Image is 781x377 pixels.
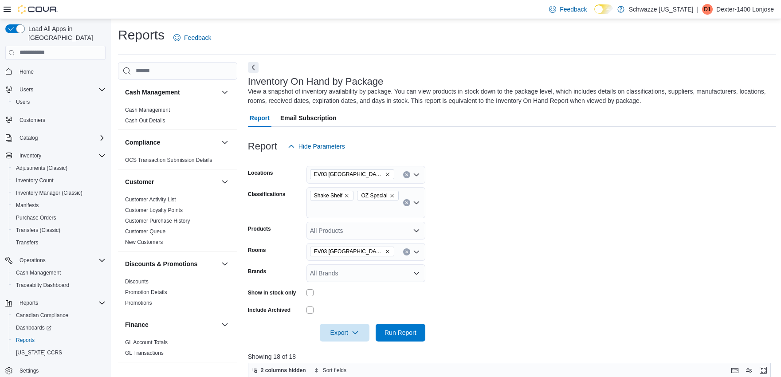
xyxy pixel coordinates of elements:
button: Canadian Compliance [9,309,109,322]
span: Catalog [20,134,38,141]
button: Next [248,62,259,73]
span: Inventory Manager (Classic) [16,189,82,196]
span: Reports [16,298,106,308]
span: EV03 West Central - EV03 Front Room [310,247,394,256]
a: GL Account Totals [125,339,168,346]
a: Manifests [12,200,42,211]
a: Inventory Count [12,175,57,186]
span: Washington CCRS [12,347,106,358]
h1: Reports [118,26,165,44]
button: Display options [744,365,754,376]
button: Compliance [125,138,218,147]
button: Run Report [376,324,425,342]
h3: Discounts & Promotions [125,259,197,268]
button: Transfers (Classic) [9,224,109,236]
span: Transfers [12,237,106,248]
button: Operations [16,255,49,266]
a: Discounts [125,279,149,285]
a: Feedback [546,0,590,18]
span: Cash Out Details [125,117,165,124]
span: Load All Apps in [GEOGRAPHIC_DATA] [25,24,106,42]
span: Customer Loyalty Points [125,207,183,214]
button: Clear input [403,248,410,255]
button: 2 columns hidden [248,365,310,376]
span: Email Subscription [280,109,337,127]
h3: Report [248,141,277,152]
span: Canadian Compliance [16,312,68,319]
a: Dashboards [12,322,55,333]
button: Discounts & Promotions [220,259,230,269]
img: Cova [18,5,58,14]
span: Adjustments (Classic) [16,165,67,172]
button: Catalog [16,133,41,143]
button: Open list of options [413,171,420,178]
a: Cash Management [12,267,64,278]
span: Canadian Compliance [12,310,106,321]
span: Users [20,86,33,93]
span: Inventory Manager (Classic) [12,188,106,198]
span: Inventory Count [12,175,106,186]
span: Export [325,324,364,342]
span: OCS Transaction Submission Details [125,157,212,164]
h3: Cash Management [125,88,180,97]
span: Purchase Orders [12,212,106,223]
span: Customer Activity List [125,196,176,203]
p: Dexter-1400 Lonjose [716,4,774,15]
span: Dashboards [12,322,106,333]
button: Finance [125,320,218,329]
div: Discounts & Promotions [118,276,237,312]
label: Include Archived [248,306,290,314]
a: Traceabilty Dashboard [12,280,73,291]
button: Inventory [16,150,45,161]
a: Settings [16,365,42,376]
button: Open list of options [413,199,420,206]
a: [US_STATE] CCRS [12,347,66,358]
span: Operations [20,257,46,264]
a: Canadian Compliance [12,310,72,321]
label: Locations [248,169,273,177]
span: Inventory Count [16,177,54,184]
span: Users [16,98,30,106]
span: Users [12,97,106,107]
div: Compliance [118,155,237,169]
span: OZ Special [361,191,387,200]
button: Transfers [9,236,109,249]
button: Export [320,324,369,342]
button: Open list of options [413,270,420,277]
span: Cash Management [12,267,106,278]
span: Customer Purchase History [125,217,190,224]
a: Promotions [125,300,152,306]
button: Sort fields [310,365,350,376]
button: Customer [220,177,230,187]
div: Cash Management [118,105,237,130]
p: Showing 18 of 18 [248,352,776,361]
button: Users [9,96,109,108]
label: Products [248,225,271,232]
span: Manifests [16,202,39,209]
span: 2 columns hidden [261,367,306,374]
span: EV03 [GEOGRAPHIC_DATA] - EV03 Front Room [314,247,383,256]
a: Inventory Manager (Classic) [12,188,86,198]
span: Transfers (Classic) [16,227,60,234]
span: Settings [16,365,106,376]
span: Promotions [125,299,152,306]
button: Catalog [2,132,109,144]
button: Clear input [403,171,410,178]
label: Classifications [248,191,286,198]
span: Customers [20,117,45,124]
a: Cash Out Details [125,118,165,124]
span: Home [16,66,106,77]
span: Run Report [385,328,416,337]
span: Reports [16,337,35,344]
span: New Customers [125,239,163,246]
button: Reports [2,297,109,309]
a: Users [12,97,33,107]
button: [US_STATE] CCRS [9,346,109,359]
div: Customer [118,194,237,251]
button: Cash Management [9,267,109,279]
a: Transfers (Classic) [12,225,64,236]
span: Shake Shelf [310,191,354,200]
span: GL Transactions [125,350,164,357]
a: Purchase Orders [12,212,60,223]
a: Reports [12,335,38,346]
